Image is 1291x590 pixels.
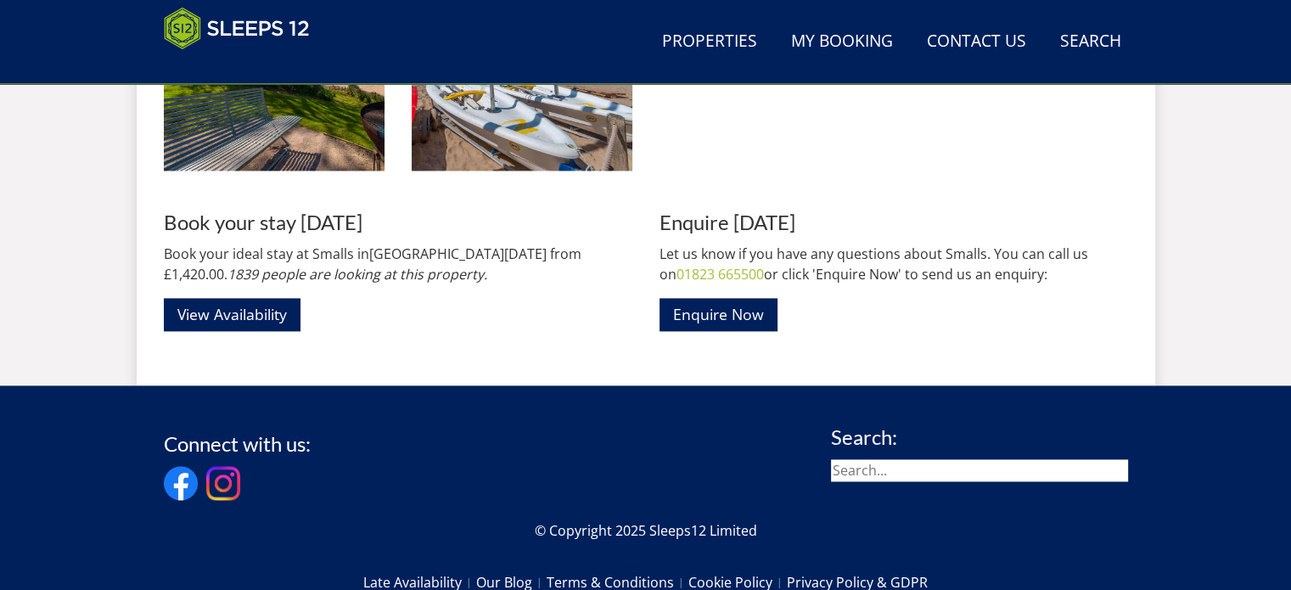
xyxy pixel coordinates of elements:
a: Properties [655,23,764,61]
p: © Copyright 2025 Sleeps12 Limited [164,520,1128,541]
iframe: Customer reviews powered by Trustpilot [155,59,334,74]
a: [GEOGRAPHIC_DATA] [369,244,504,263]
a: 01823 665500 [676,265,764,284]
p: Book your ideal stay at Smalls in [DATE] from £1,420.00. [164,244,632,284]
a: Contact Us [920,23,1033,61]
input: Search... [831,459,1128,481]
img: Instagram [206,466,240,500]
p: Let us know if you have any questions about Smalls. You can call us on or click 'Enquire Now' to ... [660,244,1128,284]
i: 1839 people are looking at this property. [227,265,487,284]
a: Enquire Now [660,298,777,331]
h3: Enquire [DATE] [660,211,1128,233]
h3: Book your stay [DATE] [164,211,632,233]
a: My Booking [784,23,900,61]
h3: Connect with us: [164,433,311,455]
h3: Search: [831,426,1128,448]
img: Sleeps 12 [164,7,310,49]
a: View Availability [164,298,300,331]
img: Facebook [164,466,198,500]
a: Search [1053,23,1128,61]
